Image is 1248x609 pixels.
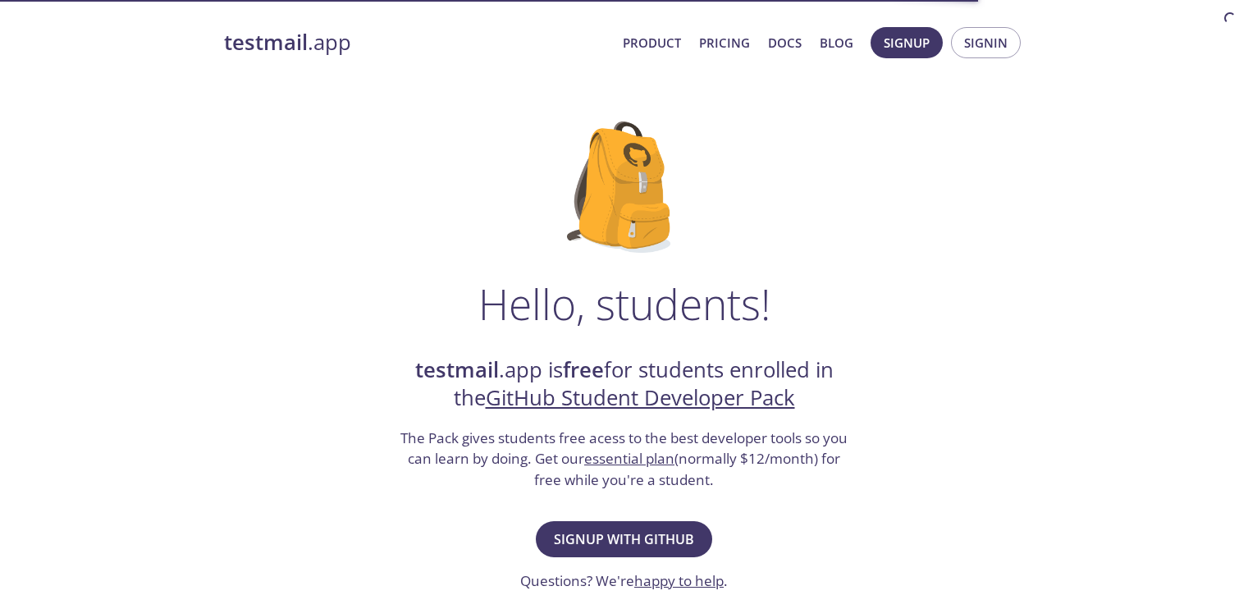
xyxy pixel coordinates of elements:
strong: testmail [224,28,308,57]
h1: Hello, students! [478,279,770,328]
span: Signin [964,32,1008,53]
a: Docs [768,32,802,53]
span: Signup with GitHub [554,528,694,551]
span: Signup [884,32,930,53]
h3: The Pack gives students free acess to the best developer tools so you can learn by doing. Get our... [399,428,850,491]
a: essential plan [584,449,674,468]
button: Signin [951,27,1021,58]
a: GitHub Student Developer Pack [486,383,795,412]
h3: Questions? We're . [520,570,728,592]
h2: .app is for students enrolled in the [399,356,850,413]
a: happy to help [634,571,724,590]
a: Pricing [699,32,750,53]
a: Blog [820,32,853,53]
a: testmail.app [224,29,610,57]
a: Product [623,32,681,53]
strong: testmail [415,355,499,384]
button: Signup [871,27,943,58]
img: github-student-backpack.png [567,121,681,253]
strong: free [563,355,604,384]
button: Signup with GitHub [536,521,712,557]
